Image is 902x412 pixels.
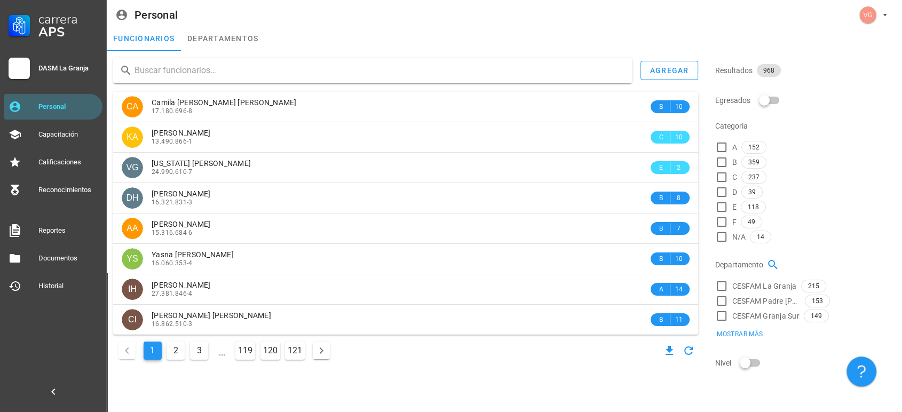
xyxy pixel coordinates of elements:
a: Personal [4,94,102,120]
span: 16.060.353-4 [152,259,193,267]
span: [US_STATE] [PERSON_NAME] [152,159,251,168]
span: Yasna [PERSON_NAME] [152,250,234,259]
div: DASM La Granja [38,64,98,73]
div: avatar [122,309,143,330]
span: 2 [675,162,683,173]
span: CI [128,309,137,330]
div: Resultados [715,58,896,83]
div: APS [38,26,98,38]
span: B [657,253,666,264]
span: [PERSON_NAME] [152,129,210,137]
span: B [657,193,666,203]
span: 24.990.610-7 [152,168,193,176]
div: Egresados [715,88,896,113]
span: C [657,132,666,142]
nav: Navegación de paginación [113,339,335,362]
div: Categoria [715,113,896,139]
span: A [732,142,737,153]
button: Ir a la página 120 [260,342,280,360]
span: C [732,172,737,183]
div: Departamento [715,252,896,278]
span: D [732,187,737,197]
span: 39 [748,186,756,198]
span: 215 [808,280,819,292]
span: B [657,314,666,325]
button: Ir a la página 121 [285,342,305,360]
span: 14 [757,231,764,243]
button: Ir a la página 3 [190,342,208,360]
span: 16.321.831-3 [152,199,193,206]
div: Personal [134,9,178,21]
span: N/A [732,232,746,242]
div: avatar [122,157,143,178]
span: 10 [675,101,683,112]
span: CA [126,96,138,117]
div: Reconocimientos [38,186,98,194]
span: 16.862.510-3 [152,320,193,328]
span: 968 [763,64,774,77]
span: A [657,284,666,295]
span: 13.490.866-1 [152,138,193,145]
span: Camila [PERSON_NAME] [PERSON_NAME] [152,98,297,107]
span: CESFAM Padre [PERSON_NAME] [732,296,801,306]
span: B [732,157,737,168]
span: 8 [675,193,683,203]
span: DH [126,187,138,209]
div: avatar [122,218,143,239]
span: E [657,162,666,173]
span: 153 [812,295,823,307]
div: avatar [122,248,143,270]
span: 15.316.684-6 [152,229,193,236]
span: 359 [748,156,759,168]
a: Historial [4,273,102,299]
div: avatar [122,126,143,148]
span: 17.180.696-8 [152,107,193,115]
span: 149 [811,310,822,322]
span: E [732,202,737,212]
span: AA [126,218,138,239]
span: 7 [675,223,683,234]
span: CESFAM Granja Sur [732,311,800,321]
span: B [657,101,666,112]
span: 118 [748,201,759,213]
span: 49 [748,216,755,228]
a: funcionarios [107,26,181,51]
span: KA [126,126,138,148]
a: Calificaciones [4,149,102,175]
span: 152 [748,141,759,153]
a: Documentos [4,245,102,271]
span: ... [213,342,231,359]
div: Documentos [38,254,98,263]
button: agregar [640,61,698,80]
a: departamentos [181,26,265,51]
span: YS [126,248,138,270]
div: avatar [122,96,143,117]
div: Nivel [715,350,896,376]
button: Mostrar más [710,327,770,342]
button: Ir a la página 119 [235,342,255,360]
div: Capacitación [38,130,98,139]
div: avatar [122,279,143,300]
span: VG [126,157,138,178]
div: Reportes [38,226,98,235]
span: IH [128,279,137,300]
div: Calificaciones [38,158,98,167]
a: Reportes [4,218,102,243]
a: Reconocimientos [4,177,102,203]
span: [PERSON_NAME] [PERSON_NAME] [152,311,271,320]
div: Carrera [38,13,98,26]
div: agregar [650,66,689,75]
input: Buscar funcionarios… [134,62,623,79]
button: Página actual, página 1 [144,342,162,360]
a: Capacitación [4,122,102,147]
span: 27.381.846-4 [152,290,193,297]
span: 10 [675,132,683,142]
span: [PERSON_NAME] [152,281,210,289]
span: 237 [748,171,759,183]
span: B [657,223,666,234]
span: Mostrar más [716,330,763,338]
div: Historial [38,282,98,290]
div: avatar [122,187,143,209]
button: Ir a la página 2 [167,342,185,360]
span: 11 [675,314,683,325]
